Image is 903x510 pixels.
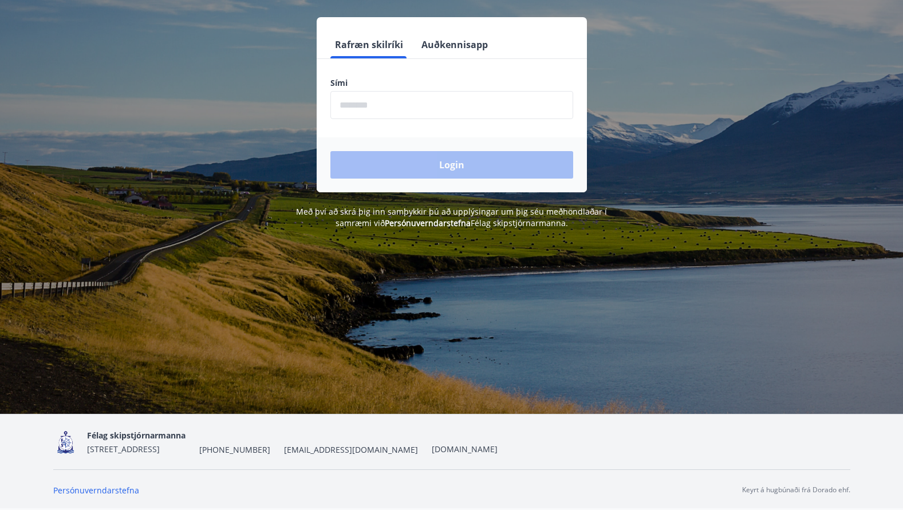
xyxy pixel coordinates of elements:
span: [STREET_ADDRESS] [87,444,160,454]
button: Rafræn skilríki [330,31,408,58]
img: 4fX9JWmG4twATeQ1ej6n556Sc8UHidsvxQtc86h8.png [53,430,78,454]
span: [EMAIL_ADDRESS][DOMAIN_NAME] [284,444,418,456]
button: Auðkennisapp [417,31,492,58]
p: Keyrt á hugbúnaði frá Dorado ehf. [742,485,850,495]
a: Persónuverndarstefna [385,218,471,228]
span: Með því að skrá þig inn samþykkir þú að upplýsingar um þig séu meðhöndlaðar í samræmi við Félag s... [296,206,607,228]
a: [DOMAIN_NAME] [432,444,498,454]
span: [PHONE_NUMBER] [199,444,270,456]
label: Sími [330,77,573,89]
span: Félag skipstjórnarmanna [87,430,186,441]
a: Persónuverndarstefna [53,485,139,496]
